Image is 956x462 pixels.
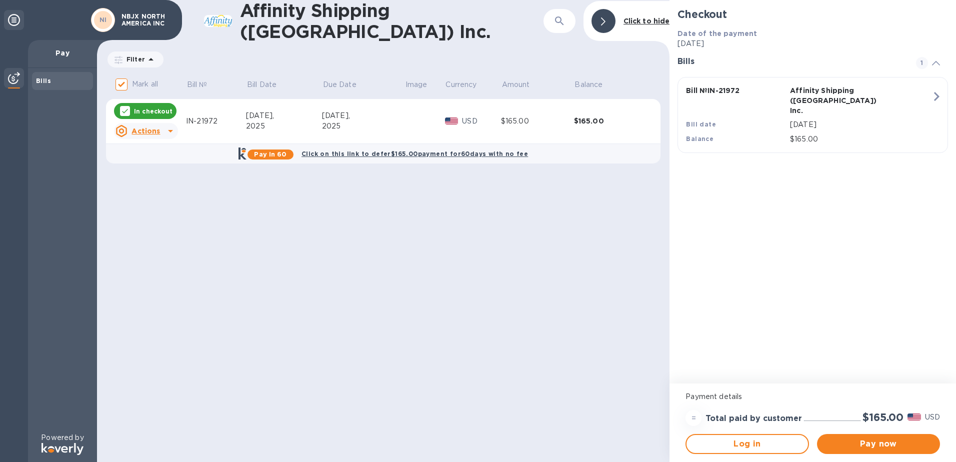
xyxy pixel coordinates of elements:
u: Actions [131,127,160,135]
img: USD [907,413,921,420]
b: Bills [36,77,51,84]
p: Filter [122,55,145,63]
h3: Total paid by customer [705,414,802,423]
p: Currency [445,79,476,90]
div: 2025 [246,121,322,131]
p: [DATE] [790,119,931,130]
div: IN-21972 [186,116,246,126]
h2: Checkout [677,8,948,20]
button: Log in [685,434,808,454]
p: USD [925,412,940,422]
h3: Bills [677,57,904,66]
p: Image [405,79,427,90]
p: Payment details [685,391,940,402]
b: Balance [686,135,713,142]
span: Bill № [187,79,220,90]
b: Date of the payment [677,29,757,37]
p: Bill № [187,79,207,90]
div: $165.00 [574,116,647,126]
span: Bill Date [247,79,289,90]
div: = [685,410,701,426]
p: Bill № IN-21972 [686,85,786,95]
p: In checkout [134,107,172,115]
p: Mark all [132,79,158,89]
b: NI [99,16,107,23]
div: 2025 [322,121,404,131]
b: Click to hide [623,17,670,25]
span: Log in [694,438,799,450]
span: Balance [574,79,615,90]
span: Amount [502,79,543,90]
p: Affinity Shipping ([GEOGRAPHIC_DATA]) Inc. [790,85,890,115]
h2: $165.00 [862,411,903,423]
p: $165.00 [790,134,931,144]
span: Pay now [825,438,932,450]
img: Logo [41,443,83,455]
p: Pay [36,48,89,58]
p: Powered by [41,432,83,443]
p: Due Date [323,79,356,90]
b: Click on this link to defer $165.00 payment for 60 days with no fee [301,150,528,157]
p: USD [462,116,501,126]
b: Bill date [686,120,716,128]
p: Bill Date [247,79,276,90]
button: Pay now [817,434,940,454]
div: [DATE], [246,110,322,121]
span: Due Date [323,79,369,90]
p: NBJX NORTH AMERICA INC [121,13,171,27]
p: Balance [574,79,602,90]
div: [DATE], [322,110,404,121]
p: [DATE] [677,38,948,49]
div: $165.00 [501,116,574,126]
span: 1 [916,57,928,69]
img: USD [445,117,458,124]
p: Amount [502,79,530,90]
b: Pay in 60 [254,150,286,158]
button: Bill №IN-21972Affinity Shipping ([GEOGRAPHIC_DATA]) Inc.Bill date[DATE]Balance$165.00 [677,77,948,153]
